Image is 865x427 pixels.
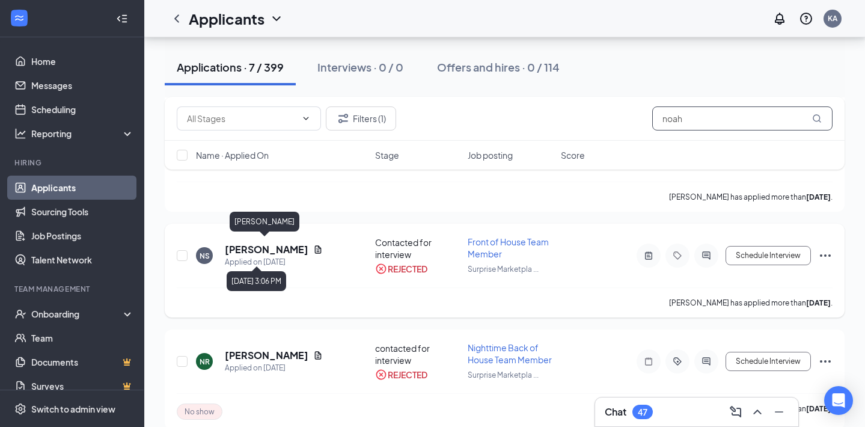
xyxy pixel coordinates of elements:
span: Score [561,149,585,161]
svg: Note [641,357,656,366]
svg: ActiveChat [699,251,714,260]
button: Schedule Interview [726,246,811,265]
button: Minimize [769,402,789,422]
div: Switch to admin view [31,403,115,415]
svg: QuestionInfo [799,11,813,26]
a: SurveysCrown [31,374,134,398]
svg: CrossCircle [375,263,387,275]
svg: UserCheck [14,308,26,320]
span: No show [185,407,215,417]
svg: Ellipses [818,248,833,263]
p: [PERSON_NAME] has applied more than . [669,192,833,202]
div: NS [200,251,210,261]
div: Reporting [31,127,135,140]
svg: Filter [336,111,350,126]
b: [DATE] [806,404,831,413]
div: Open Intercom Messenger [824,386,853,415]
svg: Document [313,351,323,360]
input: Search in applications [652,106,833,131]
a: Talent Network [31,248,134,272]
div: Offers and hires · 0 / 114 [437,60,560,75]
a: Scheduling [31,97,134,121]
a: Messages [31,73,134,97]
span: Surprise Marketpla ... [468,265,539,274]
a: DocumentsCrown [31,350,134,374]
span: Surprise Marketpla ... [468,370,539,379]
svg: Minimize [772,405,786,419]
svg: ChevronLeft [170,11,184,26]
p: [PERSON_NAME] has applied more than . [669,298,833,308]
div: 47 [638,407,647,417]
b: [DATE] [806,192,831,201]
span: Job posting [468,149,513,161]
span: Front of House Team Member [468,236,549,259]
div: REJECTED [388,369,427,381]
svg: Document [313,245,323,254]
svg: Collapse [116,13,128,25]
div: Onboarding [31,308,124,320]
svg: ComposeMessage [729,405,743,419]
svg: ActiveChat [699,357,714,366]
input: All Stages [187,112,296,125]
button: ChevronUp [748,402,767,422]
div: KA [828,13,837,23]
svg: ChevronDown [269,11,284,26]
svg: Ellipses [818,354,833,369]
div: Hiring [14,158,132,168]
svg: ChevronDown [301,114,311,123]
div: [PERSON_NAME] [230,212,299,232]
div: REJECTED [388,263,427,275]
div: Interviews · 0 / 0 [317,60,403,75]
svg: Analysis [14,127,26,140]
a: Team [31,326,134,350]
button: ComposeMessage [726,402,745,422]
div: Team Management [14,284,132,294]
b: [DATE] [806,298,831,307]
div: Contacted for interview [375,236,461,260]
h5: [PERSON_NAME] [225,349,308,362]
a: Applicants [31,176,134,200]
h3: Chat [605,405,626,419]
svg: ChevronUp [750,405,765,419]
a: Job Postings [31,224,134,248]
svg: ActiveTag [670,357,685,366]
a: Sourcing Tools [31,200,134,224]
a: Home [31,49,134,73]
svg: Notifications [772,11,787,26]
span: Nighttime Back of House Team Member [468,342,552,365]
span: Name · Applied On [196,149,269,161]
svg: WorkstreamLogo [13,12,25,24]
div: contacted for interview [375,342,461,366]
span: Stage [375,149,399,161]
div: Applications · 7 / 399 [177,60,284,75]
svg: CrossCircle [375,369,387,381]
h1: Applicants [189,8,264,29]
svg: Settings [14,403,26,415]
div: [DATE] 3:06 PM [227,271,286,291]
svg: ActiveNote [641,251,656,260]
svg: MagnifyingGlass [812,114,822,123]
div: Applied on [DATE] [225,362,323,374]
div: Applied on [DATE] [225,256,323,268]
div: NR [200,357,210,367]
h5: [PERSON_NAME] [225,243,308,256]
button: Schedule Interview [726,352,811,371]
button: Filter Filters (1) [326,106,396,131]
svg: Tag [670,251,685,260]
